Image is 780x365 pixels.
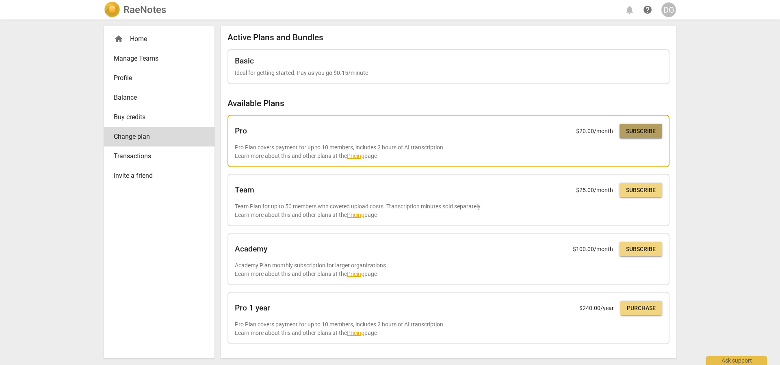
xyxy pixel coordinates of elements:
[114,151,198,161] span: Transactions
[104,88,214,107] a: Balance
[579,304,614,313] p: $ 240.00 /year
[104,68,214,88] a: Profile
[104,49,214,68] a: Manage Teams
[347,271,364,277] a: Pricing
[706,356,767,365] div: Ask support
[114,34,198,44] div: Home
[123,4,166,15] h2: RaeNotes
[620,124,662,138] button: Subscribe
[235,127,247,136] h2: Pro
[620,183,662,197] button: Subscribe
[104,2,166,18] a: LogoRaeNotes
[235,186,254,195] h2: Team
[620,301,662,315] button: Purchase
[104,2,120,18] img: Logo
[627,304,656,313] span: Purchase
[640,2,655,17] a: Help
[576,186,613,195] p: $ 25.00 /month
[347,153,364,159] a: Pricing
[114,132,198,142] span: Change plan
[235,202,662,219] p: Team Plan for up to 50 members with covered upload costs. Transcription minutes sold separately. ...
[235,245,267,254] h2: Academy
[626,186,656,195] span: Subscribe
[661,2,676,17] button: DG
[114,112,198,122] span: Buy credits
[576,127,613,136] p: $ 20.00 /month
[643,5,652,15] span: help
[104,166,214,186] a: Invite a friend
[114,171,198,181] span: Invite a friend
[235,261,662,278] p: Academy Plan monthly subscription for larger organizations Learn more about this and other plans ...
[626,127,656,136] span: Subscribe
[347,212,364,218] a: Pricing
[235,304,270,313] h2: Pro 1 year
[104,29,214,49] div: Home
[104,107,214,127] a: Buy credits
[235,143,662,160] p: Pro Plan covers payment for up to 10 members, includes 2 hours of AI transcription. Learn more ab...
[227,98,669,109] h2: Available Plans
[227,33,669,43] h2: Active Plans and Bundles
[235,69,662,77] p: Ideal for getting started. Pay as you go $0.15/minute
[104,146,214,166] a: Transactions
[114,34,123,44] span: home
[104,127,214,146] a: Change plan
[235,320,662,337] p: Pro Plan covers payment for up to 10 members, includes 2 hours of AI transcription. Learn more ab...
[114,93,198,103] span: Balance
[114,54,198,63] span: Manage Teams
[626,245,656,254] span: Subscribe
[235,57,254,66] h2: Basic
[347,330,364,336] a: Pricing
[573,245,613,254] p: $ 100.00 /month
[114,73,198,83] span: Profile
[620,242,662,256] button: Subscribe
